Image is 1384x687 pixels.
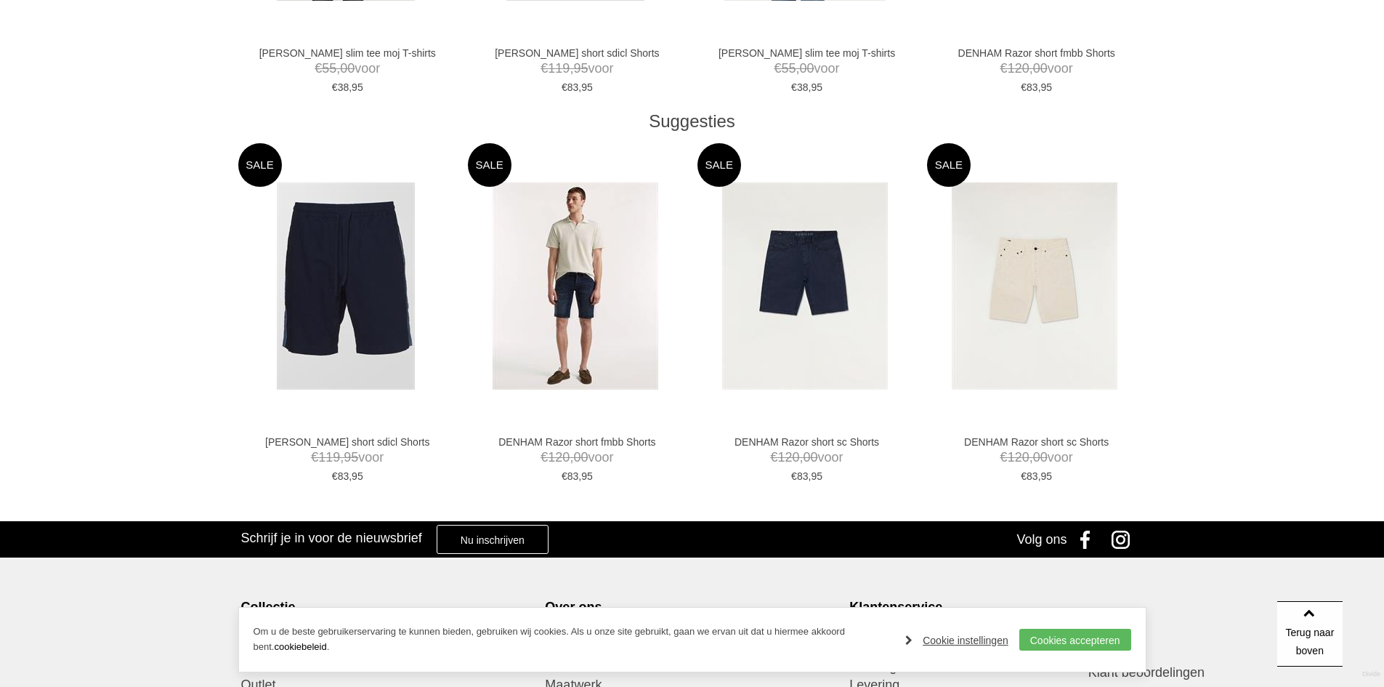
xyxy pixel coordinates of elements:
span: 00 [340,61,355,76]
span: 38 [797,81,809,93]
span: voor [247,449,448,467]
span: voor [706,60,907,78]
span: , [1038,81,1041,93]
a: Instagram [1106,521,1143,558]
a: DENHAM Razor short fmbb Shorts [936,47,1137,60]
span: 83 [338,470,349,482]
span: € [1021,470,1027,482]
span: , [808,470,811,482]
a: [PERSON_NAME] short sdicl Shorts [477,47,678,60]
span: , [808,81,811,93]
a: Nu inschrijven [437,525,549,554]
div: Volg ons [1016,521,1067,558]
span: , [578,470,581,482]
a: Cookie instellingen [905,630,1008,651]
span: , [349,81,352,93]
a: Cookies accepteren [1019,629,1131,651]
div: Collectie [241,599,535,615]
img: DENHAM Razor short sc Shorts [952,182,1117,390]
span: 95 [573,61,588,76]
a: DENHAM Razor short fmbb Shorts [477,435,678,449]
span: , [1038,470,1041,482]
span: voor [477,60,678,78]
span: € [332,470,338,482]
span: 00 [804,450,818,465]
span: € [311,450,318,465]
div: Suggesties [238,111,1146,132]
span: 95 [352,81,363,93]
span: € [1021,81,1027,93]
span: voor [936,449,1137,467]
span: voor [247,60,448,78]
a: Terug naar boven [1277,601,1343,667]
span: 83 [797,470,809,482]
span: 95 [581,470,593,482]
span: 120 [548,450,570,465]
span: € [1000,450,1008,465]
span: 00 [1033,450,1048,465]
span: 119 [548,61,570,76]
span: 00 [800,61,814,76]
span: , [1029,61,1033,76]
span: 83 [567,470,579,482]
img: DENHAM Razor short fmbb Shorts [493,182,658,390]
span: 00 [1033,61,1048,76]
span: € [791,470,797,482]
h3: Schrijf je in voor de nieuwsbrief [241,530,422,546]
a: [PERSON_NAME] short sdicl Shorts [247,435,448,449]
span: 119 [318,450,340,465]
a: cookiebeleid [274,641,326,652]
a: DENHAM Razor short sc Shorts [936,435,1137,449]
span: 95 [811,470,822,482]
span: , [570,61,573,76]
span: € [315,61,322,76]
span: € [332,81,338,93]
span: € [770,450,777,465]
span: voor [936,60,1137,78]
span: 83 [1027,81,1038,93]
a: [PERSON_NAME] slim tee moj T-shirts [706,47,907,60]
span: € [791,81,797,93]
span: 55 [322,61,336,76]
span: 120 [1008,61,1029,76]
div: Over ons [545,599,838,615]
span: 95 [352,470,363,482]
span: , [570,450,573,465]
p: Om u de beste gebruikerservaring te kunnen bieden, gebruiken wij cookies. Als u onze site gebruik... [254,624,891,655]
span: voor [706,449,907,467]
span: € [541,61,548,76]
span: 95 [344,450,358,465]
span: € [562,470,567,482]
span: , [578,81,581,93]
span: , [796,61,800,76]
h3: Klant beoordelingen [1088,664,1239,680]
span: , [336,61,340,76]
span: 00 [573,450,588,465]
span: 120 [1008,450,1029,465]
span: 95 [1041,81,1053,93]
span: 95 [811,81,822,93]
a: [PERSON_NAME] slim tee moj T-shirts [247,47,448,60]
span: 95 [581,81,593,93]
span: 83 [567,81,579,93]
div: Klantenservice [849,599,1143,615]
span: € [562,81,567,93]
span: € [1000,61,1008,76]
span: 83 [1027,470,1038,482]
span: € [541,450,548,465]
span: , [1029,450,1033,465]
a: Facebook [1070,521,1106,558]
a: Divide [1362,665,1380,683]
span: € [774,61,781,76]
span: , [349,470,352,482]
span: , [340,450,344,465]
span: 120 [777,450,799,465]
img: DENHAM Razor short sc Shorts [722,182,888,390]
span: 95 [1041,470,1053,482]
img: DENHAM Carlton short sdicl Shorts [277,182,415,390]
a: DENHAM Razor short sc Shorts [706,435,907,449]
span: 55 [781,61,796,76]
span: , [800,450,804,465]
span: voor [477,449,678,467]
span: 38 [338,81,349,93]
